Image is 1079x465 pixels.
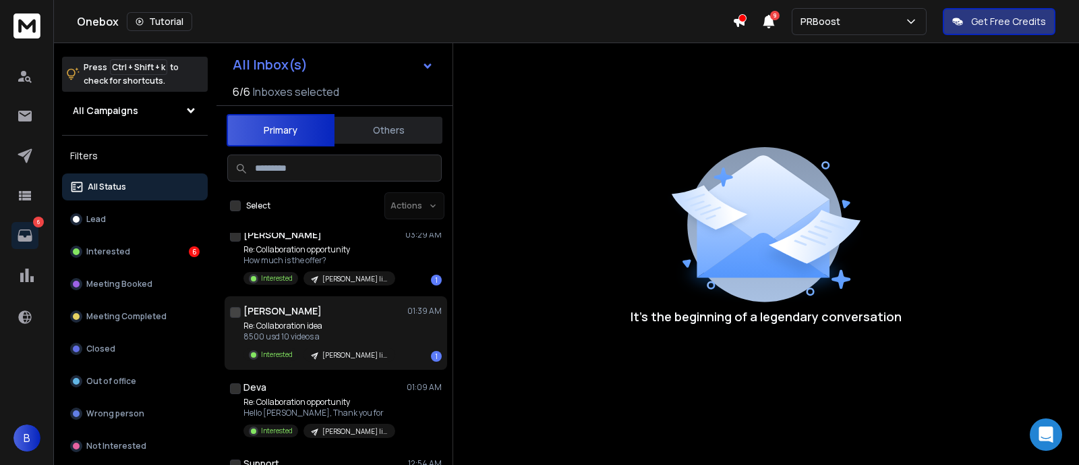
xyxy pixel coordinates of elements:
h1: All Campaigns [73,104,138,117]
span: 6 / 6 [233,84,250,100]
h1: All Inbox(s) [233,58,308,72]
div: 6 [189,246,200,257]
h3: Inboxes selected [253,84,339,100]
p: [PERSON_NAME] list [322,427,387,437]
p: How much is the offer? [243,255,395,266]
button: Get Free Credits [943,8,1055,35]
p: Re: Collaboration opportunity [243,397,395,408]
button: Others [334,115,442,145]
button: All Campaigns [62,97,208,124]
button: Not Interested [62,433,208,460]
p: Interested [261,426,293,436]
p: [PERSON_NAME] list [322,350,387,360]
div: Onebox [77,12,732,31]
button: Primary [227,114,334,146]
p: Out of office [86,376,136,387]
h3: Filters [62,146,208,165]
p: Interested [86,246,130,257]
button: Interested6 [62,238,208,265]
button: Wrong person [62,400,208,427]
p: 01:39 AM [407,306,442,317]
button: Out of office [62,368,208,395]
p: Meeting Completed [86,311,167,322]
p: Re: Collaboration idea [243,321,395,331]
span: 9 [770,11,780,20]
p: 03:29 AM [405,229,442,240]
p: Hello [PERSON_NAME], Thank you for [243,408,395,418]
p: All Status [88,182,126,192]
button: Lead [62,206,208,233]
button: Meeting Booked [62,271,208,298]
a: 6 [11,222,38,249]
button: All Status [62,173,208,200]
label: Select [246,200,270,211]
p: Re: Collaboration opportunity [243,244,395,255]
div: 1 [431,275,442,285]
p: Lead [86,214,106,225]
p: Interested [261,273,293,283]
p: Not Interested [86,441,146,452]
p: Closed [86,344,115,354]
button: All Inbox(s) [222,51,444,78]
p: 6 [33,217,44,227]
h1: [PERSON_NAME] [243,304,322,318]
p: Interested [261,350,293,360]
button: B [13,425,40,452]
p: PRBoost [800,15,846,28]
p: 01:09 AM [407,382,442,393]
p: Get Free Credits [971,15,1046,28]
p: 8500 usd 10 videos a [243,331,395,342]
button: Meeting Completed [62,303,208,330]
h1: [PERSON_NAME] [243,228,322,242]
p: Wrong person [86,408,144,419]
p: Meeting Booked [86,279,152,290]
p: It’s the beginning of a legendary conversation [631,307,902,326]
button: Tutorial [127,12,192,31]
p: Press to check for shortcuts. [84,61,179,88]
div: 1 [431,351,442,362]
p: [PERSON_NAME] list [322,274,387,284]
div: Open Intercom Messenger [1030,418,1062,451]
h1: Deva [243,381,266,394]
button: Closed [62,335,208,362]
span: Ctrl + Shift + k [110,59,167,75]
